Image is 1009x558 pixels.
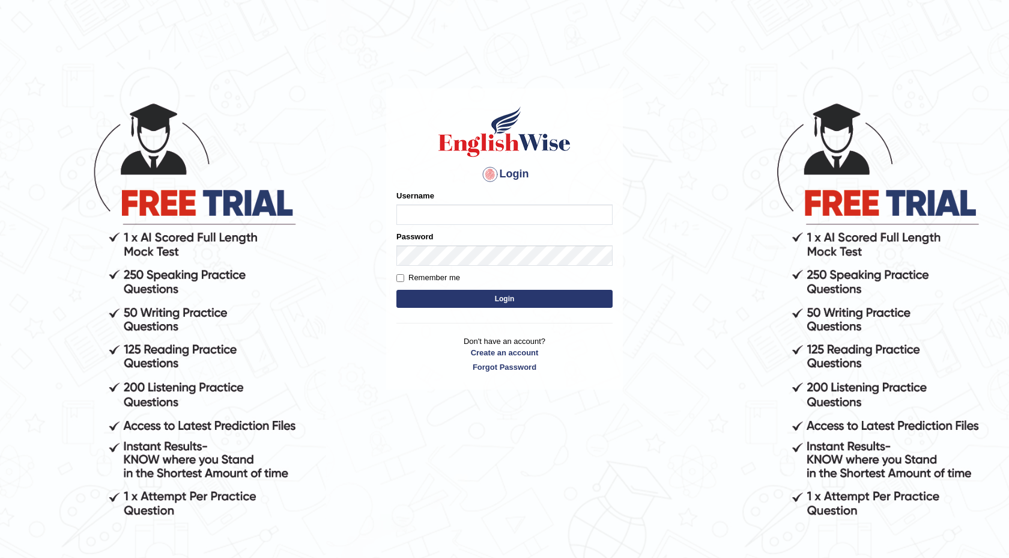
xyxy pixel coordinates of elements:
[396,274,404,282] input: Remember me
[396,231,433,242] label: Password
[396,347,613,358] a: Create an account
[396,272,460,284] label: Remember me
[436,105,573,159] img: Logo of English Wise sign in for intelligent practice with AI
[396,165,613,184] h4: Login
[396,336,613,373] p: Don't have an account?
[396,361,613,373] a: Forgot Password
[396,290,613,308] button: Login
[396,190,434,201] label: Username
